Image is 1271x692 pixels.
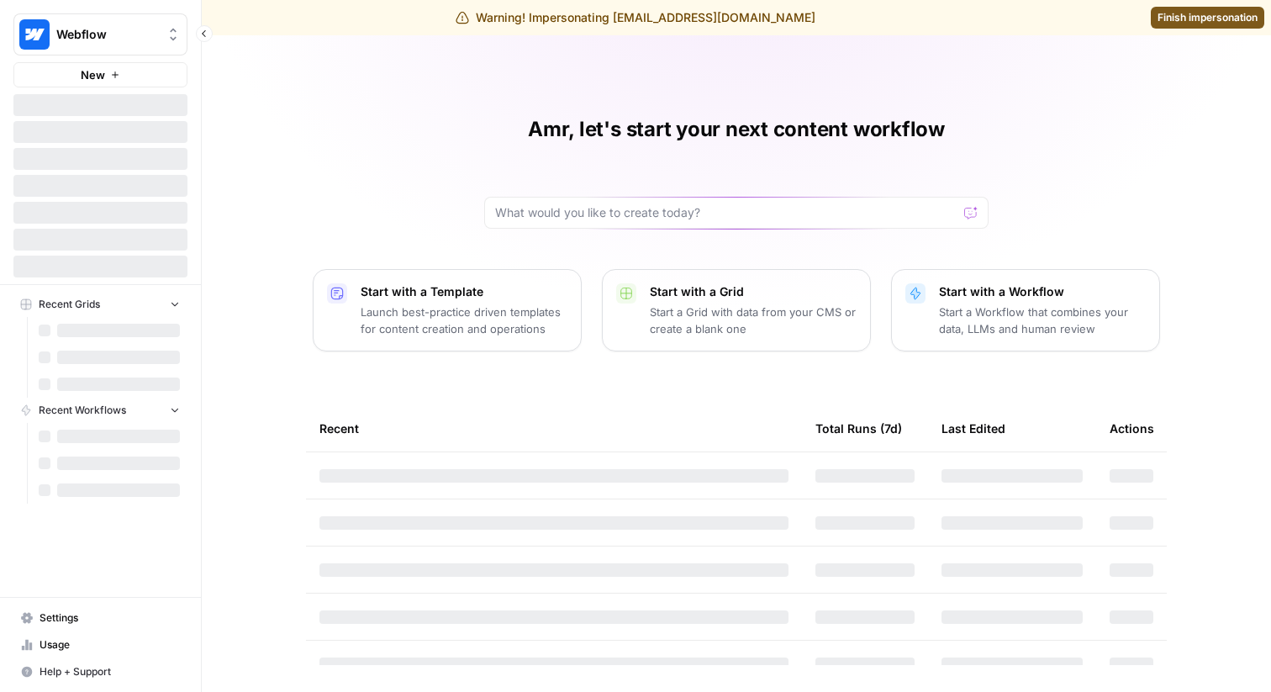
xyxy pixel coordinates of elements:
a: Finish impersonation [1151,7,1264,29]
div: Actions [1110,405,1154,452]
span: Recent Workflows [39,403,126,418]
p: Launch best-practice driven templates for content creation and operations [361,304,567,337]
button: Recent Workflows [13,398,187,423]
div: Warning! Impersonating [EMAIL_ADDRESS][DOMAIN_NAME] [456,9,815,26]
h1: Amr, let's start your next content workflow [528,116,945,143]
span: Help + Support [40,664,180,679]
span: Settings [40,610,180,626]
span: Recent Grids [39,297,100,312]
span: Usage [40,637,180,652]
button: Start with a WorkflowStart a Workflow that combines your data, LLMs and human review [891,269,1160,351]
p: Start with a Workflow [939,283,1146,300]
p: Start a Grid with data from your CMS or create a blank one [650,304,857,337]
div: Recent [319,405,788,452]
span: New [81,66,105,83]
span: Webflow [56,26,158,43]
a: Usage [13,631,187,658]
p: Start with a Grid [650,283,857,300]
button: Help + Support [13,658,187,685]
button: New [13,62,187,87]
button: Start with a GridStart a Grid with data from your CMS or create a blank one [602,269,871,351]
a: Settings [13,605,187,631]
button: Recent Grids [13,292,187,317]
div: Total Runs (7d) [815,405,902,452]
p: Start a Workflow that combines your data, LLMs and human review [939,304,1146,337]
img: Webflow Logo [19,19,50,50]
div: Last Edited [941,405,1005,452]
p: Start with a Template [361,283,567,300]
input: What would you like to create today? [495,204,957,221]
span: Finish impersonation [1158,10,1258,25]
button: Workspace: Webflow [13,13,187,55]
button: Start with a TemplateLaunch best-practice driven templates for content creation and operations [313,269,582,351]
